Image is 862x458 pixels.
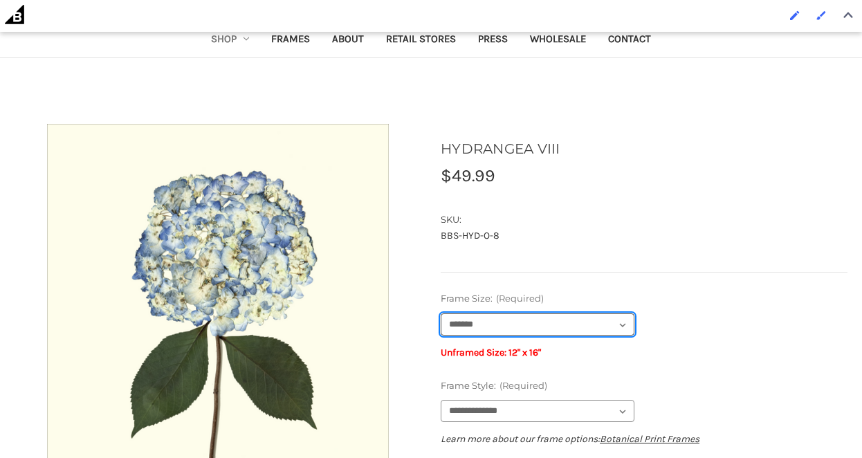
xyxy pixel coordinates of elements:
span: $49.99 [441,165,495,185]
img: Enabled brush for product edit [790,10,800,20]
p: Unframed Size: 12" x 16" [441,345,847,360]
p: Learn more about our frame options: [441,432,847,446]
a: Retail Stores [375,24,467,57]
a: Wholesale [519,24,597,57]
a: Shop [200,24,261,57]
a: Enabled brush for product edit [783,3,807,28]
dd: BBS-HYD-O-8 [441,228,847,243]
label: Frame Size: [441,292,847,306]
a: Contact [597,24,662,57]
img: Enabled brush for page builder edit. [816,10,826,20]
small: (Required) [499,380,547,391]
a: Press [467,24,519,57]
dt: SKU: [441,213,844,227]
h1: HYDRANGEA VIII [441,138,847,159]
small: (Required) [496,293,544,304]
a: Botanical Print Frames [600,433,699,445]
a: Enabled brush for page builder edit. [809,3,833,28]
label: Frame Style: [441,379,847,393]
a: Frames [260,24,321,57]
img: Close Admin Bar [843,12,853,18]
a: About [321,24,375,57]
